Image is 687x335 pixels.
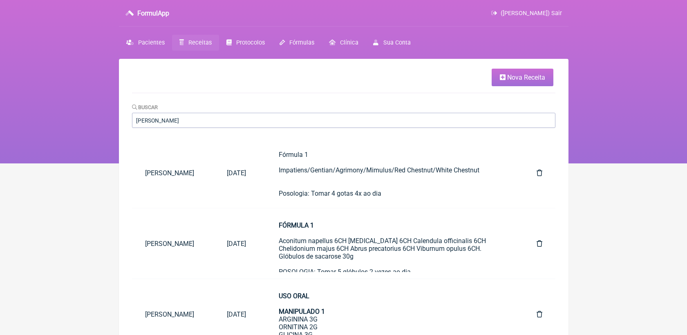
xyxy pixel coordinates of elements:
[214,233,259,254] a: [DATE]
[383,39,411,46] span: Sua Conta
[132,163,214,183] a: [PERSON_NAME]
[366,35,418,51] a: Sua Conta
[492,69,553,86] a: Nova Receita
[266,144,517,201] a: Fórmula 1Impatiens/Gentian/Agrimony/Mimulus/Red Chestnut/White ChestnutPosologia: Tomar 4 gotas 4...
[279,292,325,315] strong: USO ORAL MANIPULADO 1
[322,35,366,51] a: Clínica
[138,39,165,46] span: Pacientes
[137,9,169,17] h3: FormulApp
[340,39,358,46] span: Clínica
[132,104,158,110] label: Buscar
[132,304,214,325] a: [PERSON_NAME]
[236,39,265,46] span: Protocolos
[219,35,272,51] a: Protocolos
[132,233,214,254] a: [PERSON_NAME]
[491,10,562,17] a: ([PERSON_NAME]) Sair
[501,10,562,17] span: ([PERSON_NAME]) Sair
[188,39,212,46] span: Receitas
[132,113,555,128] input: Paciente ou conteúdo da fórmula
[279,151,504,197] div: Fórmula 1 Impatiens/Gentian/Agrimony/Mimulus/Red Chestnut/White Chestnut Posologia: Tomar 4 gotas...
[272,35,322,51] a: Fórmulas
[266,215,517,272] a: FÓRMULA 1Aconitum napellus 6CH [MEDICAL_DATA] 6CH Calendula officinalis 6CH Chelidonium majus 6CH...
[279,221,314,229] strong: FÓRMULA 1
[214,163,259,183] a: [DATE]
[214,304,259,325] a: [DATE]
[289,39,314,46] span: Fórmulas
[172,35,219,51] a: Receitas
[507,74,545,81] span: Nova Receita
[119,35,172,51] a: Pacientes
